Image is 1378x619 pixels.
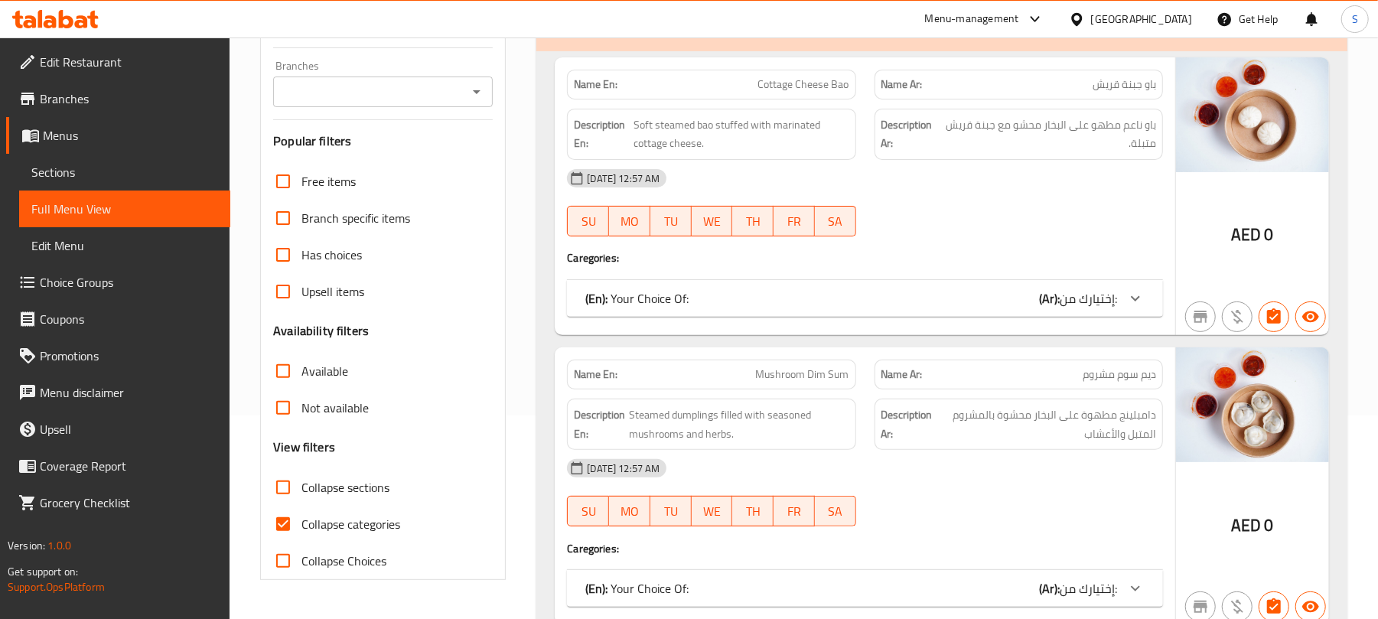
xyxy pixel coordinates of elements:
[1060,577,1117,600] span: إختيارك من:
[8,536,45,555] span: Version:
[1176,347,1329,462] img: Mushroom_dimsum1638909277462758764.jpg
[6,337,230,374] a: Promotions
[301,552,386,570] span: Collapse Choices
[698,210,727,233] span: WE
[1259,301,1289,332] button: Has choices
[656,210,686,233] span: TU
[40,53,218,71] span: Edit Restaurant
[273,322,369,340] h3: Availability filters
[19,227,230,264] a: Edit Menu
[6,484,230,521] a: Grocery Checklist
[301,246,362,264] span: Has choices
[1060,287,1117,310] span: إختيارك من:
[821,210,850,233] span: SA
[1222,301,1253,332] button: Purchased item
[881,77,923,93] strong: Name Ar:
[1091,11,1192,28] div: [GEOGRAPHIC_DATA]
[40,420,218,438] span: Upsell
[6,374,230,411] a: Menu disclaimer
[574,406,626,443] strong: Description En:
[31,200,218,218] span: Full Menu View
[273,132,493,150] h3: Popular filters
[567,206,609,236] button: SU
[780,500,809,523] span: FR
[881,367,923,383] strong: Name Ar:
[6,301,230,337] a: Coupons
[881,406,933,443] strong: Description Ar:
[774,496,815,526] button: FR
[40,457,218,475] span: Coverage Report
[40,310,218,328] span: Coupons
[8,562,78,582] span: Get support on:
[732,206,774,236] button: TH
[1231,510,1261,540] span: AED
[1231,220,1261,249] span: AED
[756,367,849,383] span: Mushroom Dim Sum
[574,77,617,93] strong: Name En:
[40,383,218,402] span: Menu disclaimer
[40,90,218,108] span: Branches
[1039,577,1060,600] b: (Ar):
[585,577,608,600] b: (En):
[567,496,609,526] button: SU
[615,210,644,233] span: MO
[650,496,692,526] button: TU
[581,171,666,186] span: [DATE] 12:57 AM
[574,500,603,523] span: SU
[925,10,1019,28] div: Menu-management
[1093,77,1156,93] span: باو جبنة قريش
[758,77,849,93] span: Cottage Cheese Bao
[821,500,850,523] span: SA
[698,500,727,523] span: WE
[1185,301,1216,332] button: Not branch specific item
[585,579,689,598] p: Your Choice Of:
[943,116,1156,153] span: باو ناعم مطهو على البخار محشو مع جبنة قريش متبلة.
[567,250,1163,266] h4: Caregories:
[815,206,856,236] button: SA
[1176,57,1329,172] img: Cottage_cheese_bao1638909277465138142.jpg
[273,438,335,456] h3: View filters
[634,116,849,153] span: Soft steamed bao stuffed with marinated cottage cheese.
[574,116,630,153] strong: Description En:
[609,496,650,526] button: MO
[6,448,230,484] a: Coverage Report
[780,210,809,233] span: FR
[6,117,230,154] a: Menus
[609,206,650,236] button: MO
[585,289,689,308] p: Your Choice Of:
[585,287,608,310] b: (En):
[40,347,218,365] span: Promotions
[301,172,356,191] span: Free items
[19,154,230,191] a: Sections
[692,496,733,526] button: WE
[615,500,644,523] span: MO
[738,210,767,233] span: TH
[40,494,218,512] span: Grocery Checklist
[574,210,603,233] span: SU
[40,273,218,292] span: Choice Groups
[1295,301,1326,332] button: Available
[650,206,692,236] button: TU
[1265,220,1274,249] span: 0
[581,461,666,476] span: [DATE] 12:57 AM
[1083,367,1156,383] span: ديم سوم مشروم
[301,478,389,497] span: Collapse sections
[692,206,733,236] button: WE
[567,280,1163,317] div: (En): Your Choice Of:(Ar):إختيارك من:
[301,209,410,227] span: Branch specific items
[6,44,230,80] a: Edit Restaurant
[1039,287,1060,310] b: (Ar):
[466,81,487,103] button: Open
[774,206,815,236] button: FR
[301,362,348,380] span: Available
[31,163,218,181] span: Sections
[19,191,230,227] a: Full Menu View
[43,126,218,145] span: Menus
[6,264,230,301] a: Choice Groups
[567,541,1163,556] h4: Caregories:
[815,496,856,526] button: SA
[881,116,940,153] strong: Description Ar:
[31,236,218,255] span: Edit Menu
[656,500,686,523] span: TU
[301,515,400,533] span: Collapse categories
